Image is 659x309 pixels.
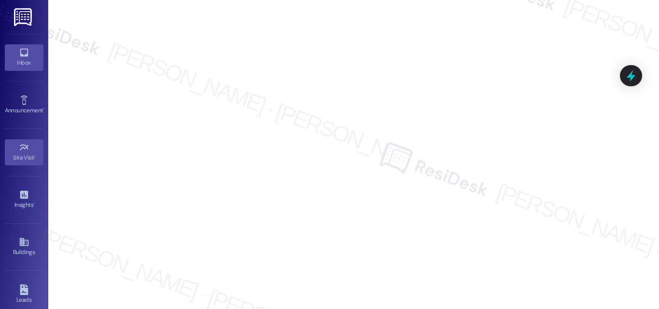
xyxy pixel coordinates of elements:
a: Inbox [5,44,43,70]
a: Insights • [5,187,43,213]
a: Buildings [5,234,43,260]
span: • [43,106,44,112]
img: ResiDesk Logo [14,8,34,26]
span: • [33,200,35,207]
a: Leads [5,282,43,308]
span: • [35,153,36,160]
a: Site Visit • [5,139,43,165]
